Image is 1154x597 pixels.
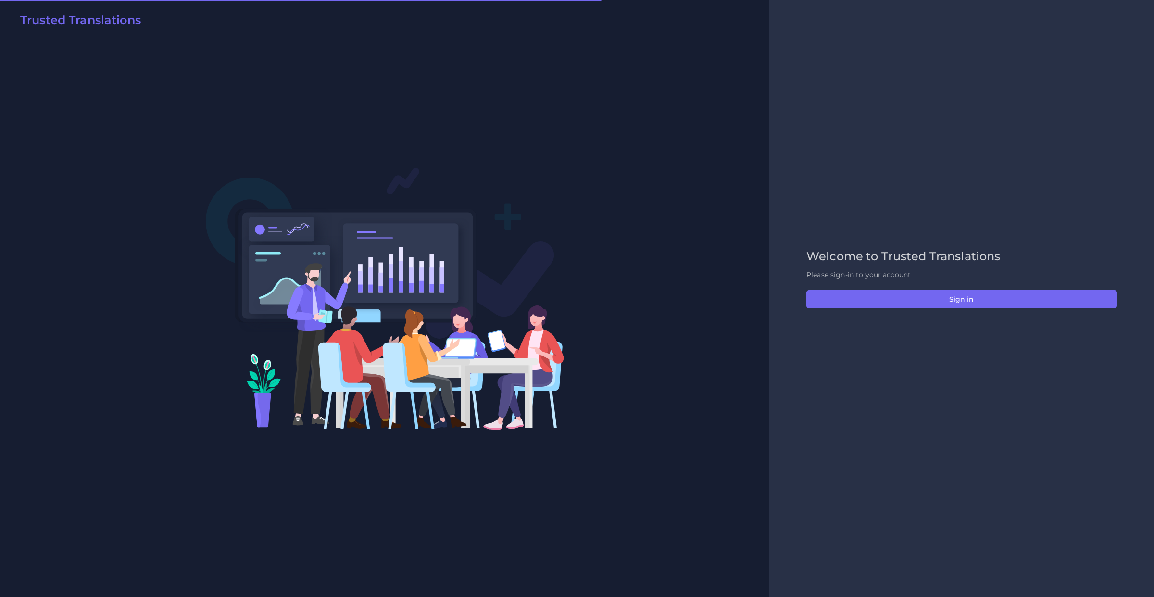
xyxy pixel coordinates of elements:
[13,13,141,31] a: Trusted Translations
[20,13,141,27] h2: Trusted Translations
[806,250,1117,264] h2: Welcome to Trusted Translations
[806,270,1117,280] p: Please sign-in to your account
[205,167,564,430] img: Login V2
[806,290,1117,308] button: Sign in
